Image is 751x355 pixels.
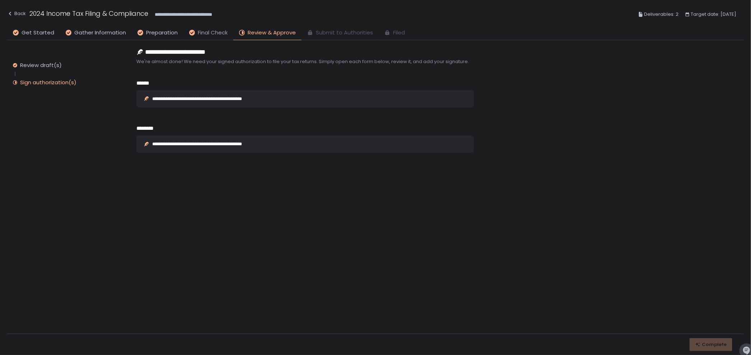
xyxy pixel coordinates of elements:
[20,79,76,86] div: Sign authorization(s)
[22,29,54,37] span: Get Started
[248,29,296,37] span: Review & Approve
[29,9,148,18] h1: 2024 Income Tax Filing & Compliance
[198,29,228,37] span: Final Check
[74,29,126,37] span: Gather Information
[644,10,679,19] span: Deliverables: 2
[7,9,26,20] button: Back
[691,10,737,19] span: Target date: [DATE]
[7,9,26,18] div: Back
[20,62,62,69] div: Review draft(s)
[146,29,178,37] span: Preparation
[316,29,373,37] span: Submit to Authorities
[136,58,474,65] span: We're almost done! We need your signed authorization to file your tax returns. Simply open each f...
[393,29,405,37] span: Filed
